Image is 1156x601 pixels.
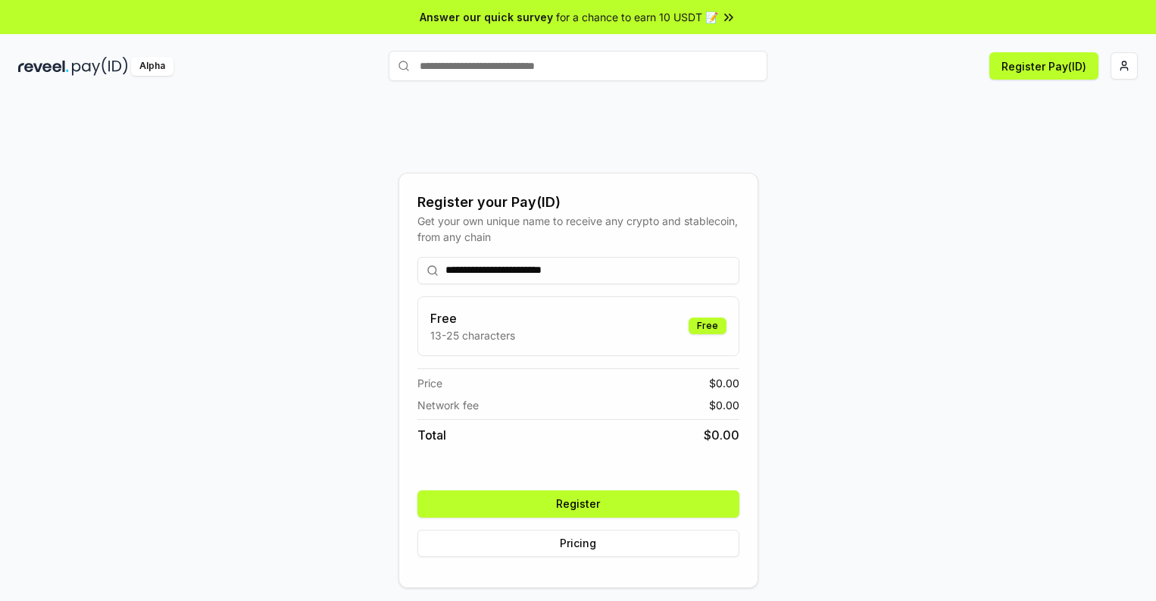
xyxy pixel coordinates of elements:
[72,57,128,76] img: pay_id
[417,192,739,213] div: Register your Pay(ID)
[704,426,739,444] span: $ 0.00
[417,490,739,518] button: Register
[989,52,1098,80] button: Register Pay(ID)
[417,426,446,444] span: Total
[420,9,553,25] span: Answer our quick survey
[709,375,739,391] span: $ 0.00
[417,375,442,391] span: Price
[131,57,173,76] div: Alpha
[430,309,515,327] h3: Free
[556,9,718,25] span: for a chance to earn 10 USDT 📝
[417,530,739,557] button: Pricing
[709,397,739,413] span: $ 0.00
[689,318,726,334] div: Free
[18,57,69,76] img: reveel_dark
[430,327,515,343] p: 13-25 characters
[417,213,739,245] div: Get your own unique name to receive any crypto and stablecoin, from any chain
[417,397,479,413] span: Network fee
